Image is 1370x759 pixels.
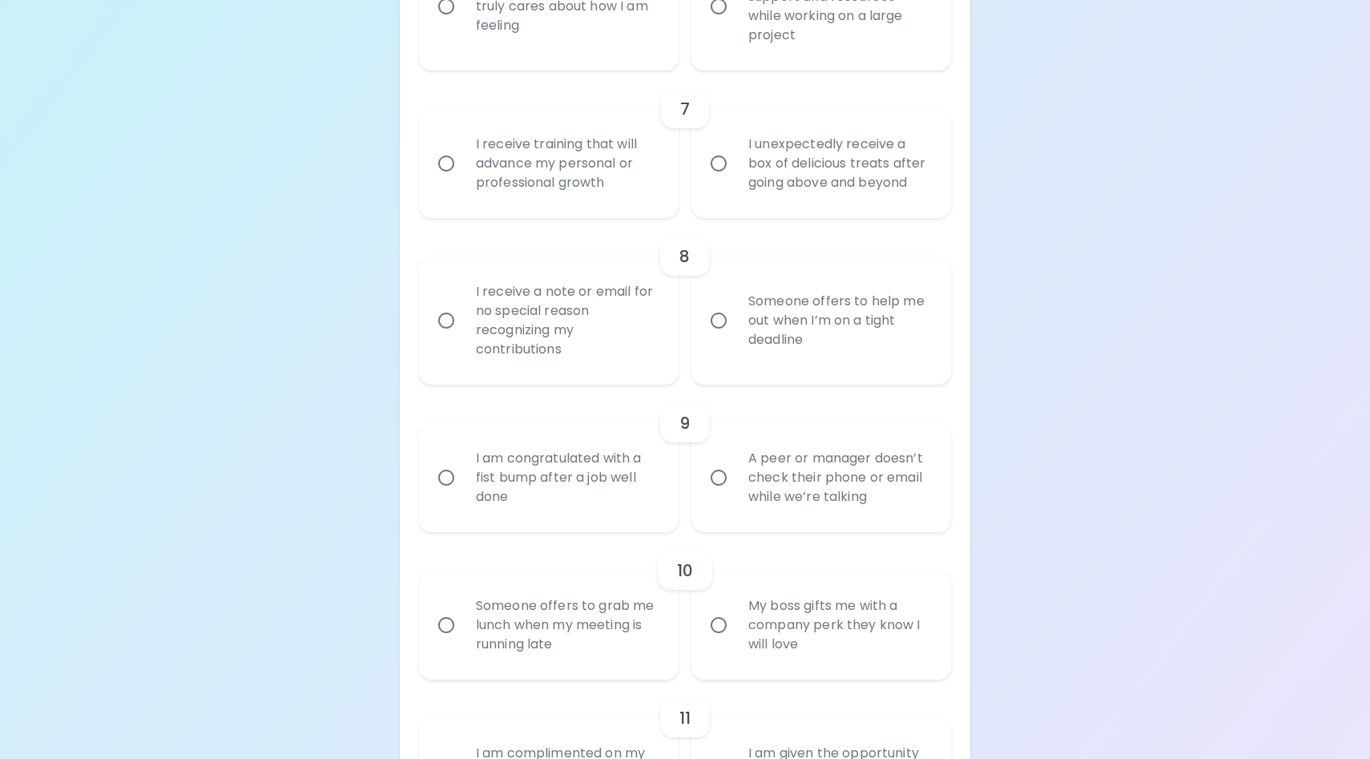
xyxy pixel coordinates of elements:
div: choice-group-check [419,71,952,218]
div: A peer or manager doesn’t check their phone or email while we’re talking [735,430,942,526]
div: Someone offers to help me out when I’m on a tight deadline [735,273,942,369]
h6: 7 [680,96,690,122]
h6: 10 [677,558,693,583]
div: My boss gifts me with a company perk they know I will love [735,577,942,673]
h6: 9 [679,410,690,436]
div: choice-group-check [419,218,952,385]
div: choice-group-check [419,385,952,532]
div: I am congratulated with a fist bump after a job well done [463,430,670,526]
h6: 8 [679,244,690,269]
h6: 11 [679,705,691,731]
div: choice-group-check [419,532,952,680]
div: I receive training that will advance my personal or professional growth [463,115,670,212]
div: Someone offers to grab me lunch when my meeting is running late [463,577,670,673]
div: I unexpectedly receive a box of delicious treats after going above and beyond [735,115,942,212]
div: I receive a note or email for no special reason recognizing my contributions [463,263,670,378]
